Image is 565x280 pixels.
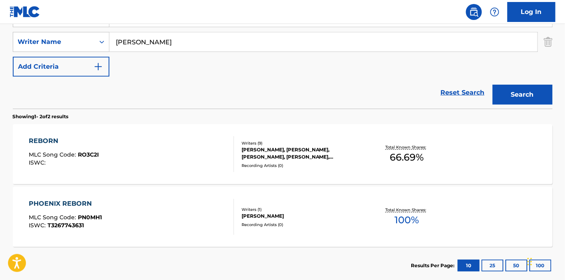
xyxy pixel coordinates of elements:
span: ISWC : [29,159,48,166]
div: Writer Name [18,37,90,47]
span: RO3C2I [78,151,99,158]
span: PN0MH1 [78,214,102,221]
div: [PERSON_NAME] [242,212,362,220]
p: Total Known Shares: [386,207,428,213]
button: 50 [506,260,527,272]
a: REBORNMLC Song Code:RO3C2IISWC:Writers (9)[PERSON_NAME], [PERSON_NAME], [PERSON_NAME], [PERSON_NA... [13,124,553,184]
img: search [469,7,479,17]
button: Search [493,85,553,105]
div: Help [487,4,503,20]
span: 100 % [395,213,419,227]
button: Add Criteria [13,57,109,77]
div: PHOENIX REBORN [29,199,102,209]
div: Writers ( 9 ) [242,140,362,146]
p: Total Known Shares: [386,144,428,150]
button: 25 [482,260,504,272]
div: REBORN [29,136,99,146]
div: Drag [527,250,532,274]
div: Recording Artists ( 0 ) [242,222,362,228]
img: help [490,7,500,17]
iframe: Chat Widget [525,242,565,280]
span: MLC Song Code : [29,214,78,221]
p: Results Per Page: [411,262,457,269]
a: Public Search [466,4,482,20]
a: Reset Search [437,84,489,101]
p: Showing 1 - 2 of 2 results [13,113,69,120]
button: 10 [458,260,480,272]
a: Log In [508,2,555,22]
div: Writers ( 1 ) [242,207,362,212]
span: MLC Song Code : [29,151,78,158]
span: ISWC : [29,222,48,229]
span: T3267743631 [48,222,84,229]
div: [PERSON_NAME], [PERSON_NAME], [PERSON_NAME], [PERSON_NAME], [PERSON_NAME] ALDAE [PERSON_NAME], [P... [242,146,362,161]
span: 66.69 % [390,150,424,165]
img: 9d2ae6d4665cec9f34b9.svg [93,62,103,71]
form: Search Form [13,7,553,109]
div: Recording Artists ( 0 ) [242,163,362,169]
a: PHOENIX REBORNMLC Song Code:PN0MH1ISWC:T3267743631Writers (1)[PERSON_NAME]Recording Artists (0)To... [13,187,553,247]
img: Delete Criterion [544,32,553,52]
img: MLC Logo [10,6,40,18]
